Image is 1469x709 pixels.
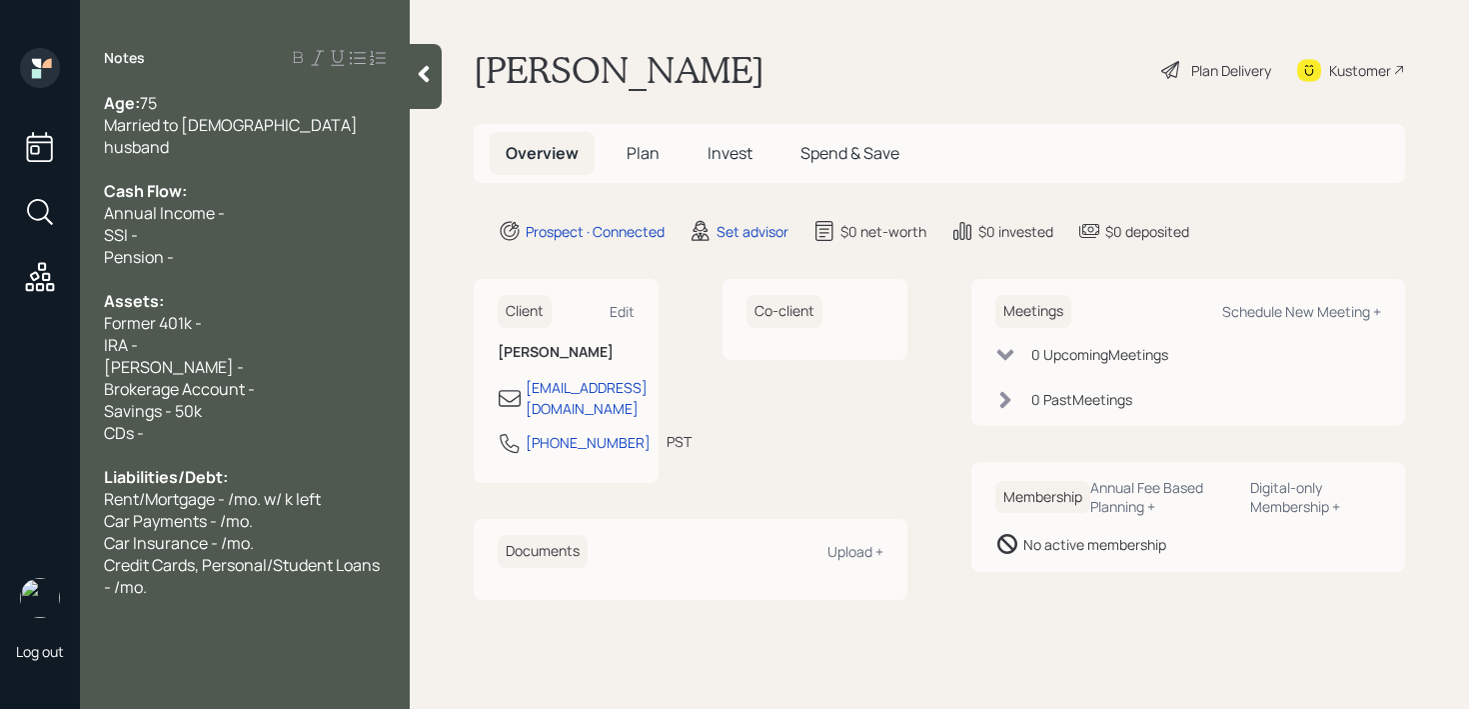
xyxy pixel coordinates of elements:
span: Liabilities/Debt: [104,466,228,488]
h6: Membership [995,481,1090,514]
div: 0 Upcoming Meeting s [1031,344,1168,365]
h6: Documents [498,535,588,568]
span: Plan [627,142,660,164]
label: Notes [104,48,145,68]
div: Schedule New Meeting + [1222,302,1381,321]
span: Spend & Save [800,142,899,164]
span: IRA - [104,334,138,356]
div: PST [667,431,692,452]
span: 75 [140,92,157,114]
span: Overview [506,142,579,164]
span: Cash Flow: [104,180,187,202]
div: $0 invested [978,221,1053,242]
div: Log out [16,642,64,661]
span: Car Insurance - /mo. [104,532,254,554]
div: Prospect · Connected [526,221,665,242]
div: [PHONE_NUMBER] [526,432,651,453]
span: Savings - 50k [104,400,202,422]
span: Brokerage Account - [104,378,255,400]
span: Credit Cards, Personal/Student Loans - /mo. [104,554,383,598]
div: Digital-only Membership + [1250,478,1381,516]
span: Pension - [104,246,174,268]
span: Assets: [104,290,164,312]
div: Upload + [827,542,883,561]
span: Invest [708,142,752,164]
div: Set advisor [717,221,788,242]
div: Kustomer [1329,60,1391,81]
span: Rent/Mortgage - /mo. w/ k left [104,488,321,510]
h6: Meetings [995,295,1071,328]
div: Edit [610,302,635,321]
span: Annual Income - [104,202,225,224]
h6: [PERSON_NAME] [498,344,635,361]
img: retirable_logo.png [20,578,60,618]
span: Age: [104,92,140,114]
div: [EMAIL_ADDRESS][DOMAIN_NAME] [526,377,648,419]
h1: [PERSON_NAME] [474,48,764,92]
span: Car Payments - /mo. [104,510,253,532]
div: Annual Fee Based Planning + [1090,478,1234,516]
span: [PERSON_NAME] - [104,356,244,378]
h6: Co-client [746,295,822,328]
span: Married to [DEMOGRAPHIC_DATA] husband [104,114,361,158]
div: $0 deposited [1105,221,1189,242]
div: 0 Past Meeting s [1031,389,1132,410]
span: CDs - [104,422,144,444]
span: Former 401k - [104,312,202,334]
div: $0 net-worth [840,221,926,242]
div: Plan Delivery [1191,60,1271,81]
span: SSI - [104,224,138,246]
h6: Client [498,295,552,328]
div: No active membership [1023,534,1166,555]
